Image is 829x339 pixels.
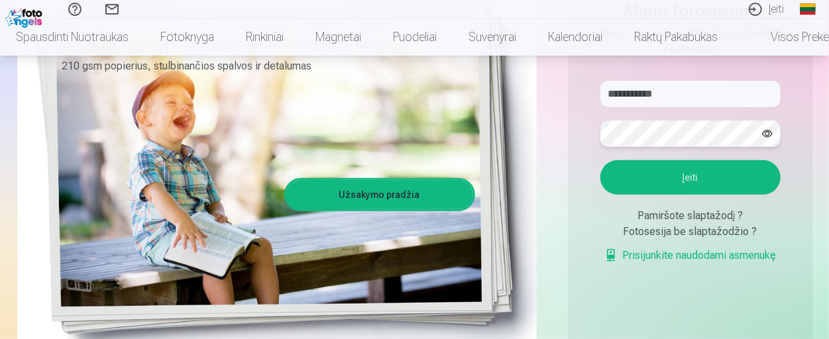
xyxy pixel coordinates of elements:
[62,57,465,75] p: 210 gsm popierius, stulbinančios spalvos ir detalumas
[453,19,532,56] a: Suvenyrai
[300,19,377,56] a: Magnetai
[230,19,300,56] a: Rinkiniai
[618,19,734,56] a: Raktų pakabukas
[600,160,781,195] button: Įeiti
[604,248,777,264] a: Prisijunkite naudodami asmenukę
[600,224,781,240] div: Fotosesija be slaptažodžio ?
[5,5,46,28] img: /fa2
[600,208,781,224] div: Pamiršote slaptažodį ?
[286,180,473,209] a: Užsakymo pradžia
[377,19,453,56] a: Puodeliai
[532,19,618,56] a: Kalendoriai
[144,19,230,56] a: Fotoknyga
